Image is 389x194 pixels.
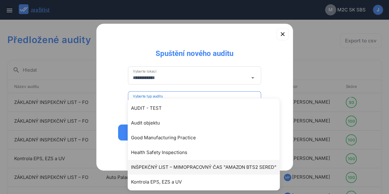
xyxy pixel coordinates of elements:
div: Kontrola EPS, EZS a UV [131,178,283,186]
div: AUDIT - TEST [131,105,283,112]
div: Spuštění nového auditu [151,44,238,58]
i: arrow_drop_down [249,74,256,81]
input: Vyberte typ auditu [133,98,248,108]
div: INŠPEKČNÝ LIST – MIMOPRACOVNÝ ČAS "AMAZON BTS2 SERED" [131,164,283,171]
button: Spustit audit [118,125,271,141]
input: Vyberte lokaci [133,73,248,83]
div: Audit objektu [131,119,283,127]
div: Health Safety Inspections [131,149,283,156]
div: Good Manufacturing Practice [131,134,283,141]
div: Spustit audit [126,129,263,136]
